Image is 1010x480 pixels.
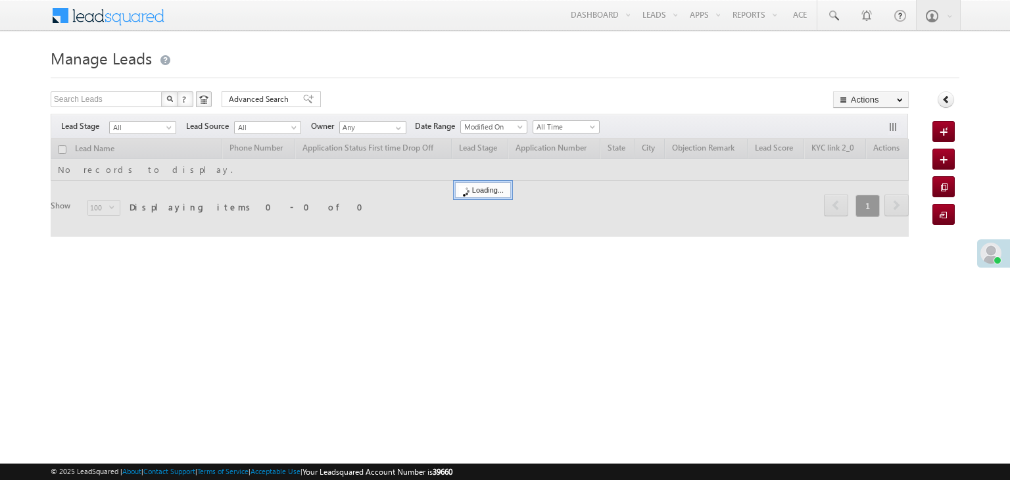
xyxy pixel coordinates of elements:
a: About [122,467,141,475]
a: Acceptable Use [251,467,301,475]
a: Modified On [460,120,527,133]
span: Date Range [415,120,460,132]
span: 39660 [433,467,452,477]
span: Manage Leads [51,47,152,68]
img: Search [166,95,173,102]
span: Modified On [461,121,523,133]
a: All Time [533,120,600,133]
button: ? [178,91,193,107]
span: Lead Stage [61,120,109,132]
span: Lead Source [186,120,234,132]
div: Loading... [455,182,511,198]
button: Actions [833,91,909,108]
span: ? [182,93,188,105]
a: All [234,121,301,134]
span: Owner [311,120,339,132]
span: Advanced Search [229,93,293,105]
input: Type to Search [339,121,406,134]
a: Show All Items [389,122,405,135]
a: Terms of Service [197,467,249,475]
span: All Time [533,121,596,133]
span: © 2025 LeadSquared | | | | | [51,466,452,478]
span: All [235,122,297,133]
a: All [109,121,176,134]
span: Your Leadsquared Account Number is [302,467,452,477]
a: Contact Support [143,467,195,475]
span: All [110,122,172,133]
